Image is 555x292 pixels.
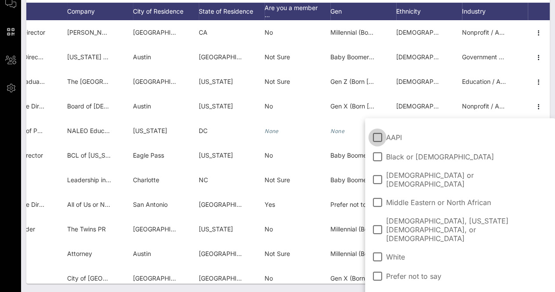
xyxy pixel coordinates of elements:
span: Not Sure [265,78,290,85]
span: San Antonio [133,201,168,208]
span: [US_STATE] [133,127,167,134]
div: City of Residence [133,3,199,20]
span: [DEMOGRAPHIC_DATA] or [DEMOGRAPHIC_DATA] [396,78,542,85]
span: No [265,102,273,110]
span: BCL of [US_STATE] [67,151,122,159]
span: [GEOGRAPHIC_DATA] [133,225,196,233]
span: [US_STATE] [199,78,233,85]
span: DC [199,127,208,134]
span: [DEMOGRAPHIC_DATA], [US_STATE][DEMOGRAPHIC_DATA], or [DEMOGRAPHIC_DATA] [386,216,548,243]
span: Nonprofit / Advocacy [462,102,524,110]
span: Eagle Pass [133,151,164,159]
div: Ethnicity [396,3,462,20]
span: Prefer not to say [330,201,378,208]
span: [GEOGRAPHIC_DATA] [133,29,196,36]
i: None [265,128,279,134]
span: The Twins PR [67,225,106,233]
span: No [265,274,273,282]
div: Job [1,3,67,20]
span: [DEMOGRAPHIC_DATA] or [DEMOGRAPHIC_DATA] [396,53,542,61]
span: Millennial (Born [DEMOGRAPHIC_DATA]–[DEMOGRAPHIC_DATA]) [330,29,518,36]
div: Company [67,3,133,20]
span: [GEOGRAPHIC_DATA] [199,201,261,208]
div: Gen [330,3,396,20]
span: [US_STATE] [199,102,233,110]
span: No [265,29,273,36]
span: [GEOGRAPHIC_DATA] [133,78,196,85]
span: Executive Director [1,201,54,208]
span: [GEOGRAPHIC_DATA] [199,53,261,61]
span: Government / Public Sector [462,53,541,61]
span: NALEO Educational Fund [67,127,140,134]
span: Middle Eastern or North African [386,198,494,207]
span: [PERSON_NAME] Consulting [67,29,150,36]
span: The [GEOGRAPHIC_DATA][US_STATE] [67,78,177,85]
span: Yes [265,201,275,208]
span: Austin [133,53,151,61]
span: Attorney [67,250,92,257]
span: [US_STATE] House of Representatives [67,53,177,61]
span: Undergraduate Student [1,78,70,85]
span: City of [GEOGRAPHIC_DATA], [US_STATE] [67,274,188,282]
span: Prefer not to say [386,272,445,281]
span: Baby Boomer (Born [DEMOGRAPHIC_DATA]–[DEMOGRAPHIC_DATA]) [330,151,530,159]
span: Austin [133,102,151,110]
span: Charlotte [133,176,159,184]
span: Gen X (Born [DEMOGRAPHIC_DATA]–[DEMOGRAPHIC_DATA]) [330,274,509,282]
span: CA [199,29,208,36]
span: Black or [DEMOGRAPHIC_DATA] [386,152,498,161]
span: [US_STATE] [199,151,233,159]
i: None [330,128,344,134]
div: Are you a member … [265,3,330,20]
span: Education / Academia [462,78,525,85]
span: No [265,151,273,159]
span: Millennial (Born [DEMOGRAPHIC_DATA]–[DEMOGRAPHIC_DATA]) [330,250,518,257]
span: [DEMOGRAPHIC_DATA] or [DEMOGRAPHIC_DATA] [386,171,548,188]
span: Millennial (Born [DEMOGRAPHIC_DATA]–[DEMOGRAPHIC_DATA]) [330,225,518,233]
span: White [386,252,408,261]
span: Austin [133,250,151,257]
span: Gen Z (Born [DEMOGRAPHIC_DATA]–[DEMOGRAPHIC_DATA]) [330,78,508,85]
span: Gen X (Born [DEMOGRAPHIC_DATA]–[DEMOGRAPHIC_DATA]) [330,102,509,110]
div: Industry [462,3,528,20]
span: [US_STATE] [199,225,233,233]
span: [GEOGRAPHIC_DATA] [133,274,196,282]
span: All of Us or None [US_STATE]-A Project of Legal Services for Prisoners with Children [67,201,308,208]
span: [GEOGRAPHIC_DATA] [199,274,261,282]
span: Baby Boomer (Born [DEMOGRAPHIC_DATA]–[DEMOGRAPHIC_DATA]) [330,53,530,61]
span: Not Sure [265,176,290,184]
span: Not Sure [265,53,290,61]
span: Baby Boomer (Born [DEMOGRAPHIC_DATA]–[DEMOGRAPHIC_DATA]) [330,176,530,184]
span: Nonprofit / Advocacy [462,29,524,36]
span: Board of [DEMOGRAPHIC_DATA] Legislative Leaders [67,102,219,110]
span: Not Sure [265,250,290,257]
span: Executive Director [1,102,54,110]
span: No [265,225,273,233]
span: [GEOGRAPHIC_DATA] [199,250,261,257]
span: NC [199,176,208,184]
span: Leadership in the Clouds [67,176,138,184]
span: [DEMOGRAPHIC_DATA] or [DEMOGRAPHIC_DATA] [396,102,542,110]
div: State of Residence [199,3,265,20]
span: AAPI [386,133,405,142]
